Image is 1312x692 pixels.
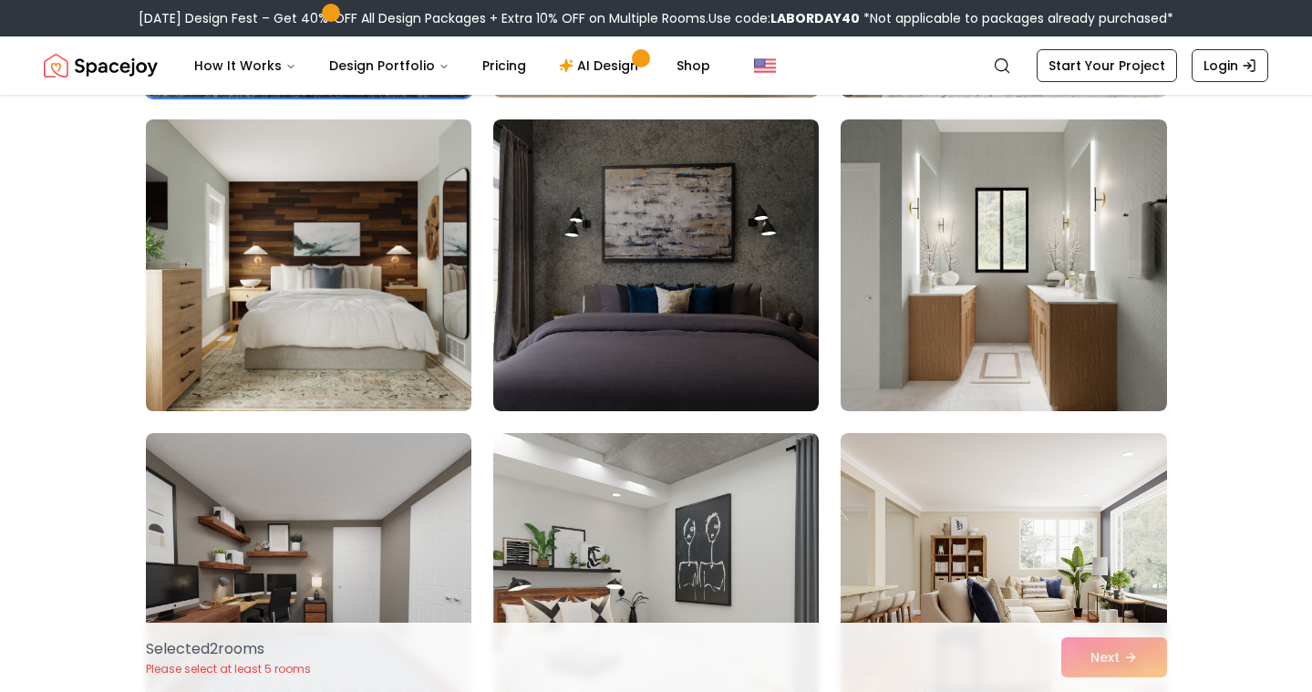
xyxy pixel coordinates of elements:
span: *Not applicable to packages already purchased* [860,9,1173,27]
nav: Main [180,47,725,84]
a: AI Design [544,47,658,84]
a: Start Your Project [1037,49,1177,82]
a: Shop [662,47,725,84]
b: LABORDAY40 [770,9,860,27]
a: Login [1192,49,1268,82]
button: How It Works [180,47,311,84]
div: [DATE] Design Fest – Get 40% OFF All Design Packages + Extra 10% OFF on Multiple Rooms. [139,9,1173,27]
p: Selected 2 room s [146,638,311,660]
img: Room room-11 [493,119,819,411]
img: Room room-12 [841,119,1166,411]
a: Spacejoy [44,47,158,84]
img: Room room-10 [138,112,480,418]
a: Pricing [468,47,541,84]
p: Please select at least 5 rooms [146,662,311,677]
nav: Global [44,36,1268,95]
img: Spacejoy Logo [44,47,158,84]
span: Use code: [708,9,860,27]
button: Design Portfolio [315,47,464,84]
img: United States [754,55,776,77]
